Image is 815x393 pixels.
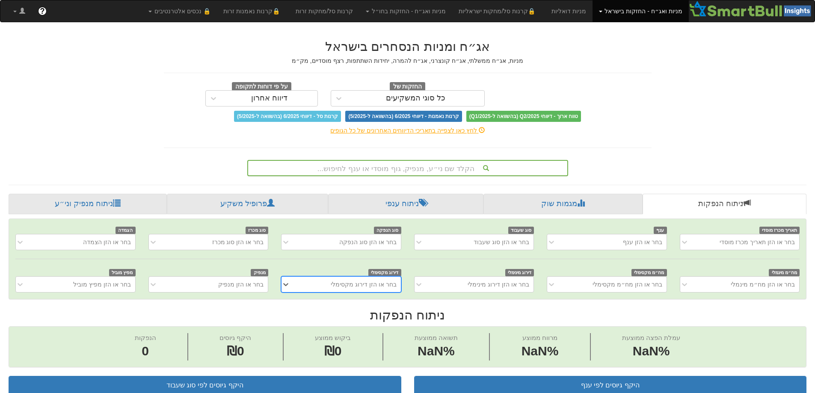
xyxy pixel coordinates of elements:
div: בחר או הזן תאריך מכרז מוסדי [720,238,795,246]
a: 🔒קרנות נאמנות זרות [217,0,290,22]
span: מח״מ מינמלי [769,269,800,276]
span: היקף גיוסים [219,334,251,341]
span: ענף [654,227,667,234]
span: ₪0 [324,344,342,358]
span: מרווח ממוצע [522,334,557,341]
span: החזקות של [390,82,426,92]
span: תשואה ממוצעת [415,334,458,341]
h2: אג״ח ומניות הנסחרים בישראל [164,39,652,53]
a: מניות דואליות [545,0,593,22]
span: NaN% [415,342,458,360]
div: דיווח אחרון [251,94,287,103]
span: דירוג מקסימלי [368,269,401,276]
div: היקף גיוסים לפי סוג שעבוד [15,381,394,390]
div: בחר או הזן דירוג מינימלי [468,280,529,289]
div: בחר או הזן מח״מ מקסימלי [593,280,662,289]
span: ₪0 [227,344,244,358]
span: NaN% [522,342,559,360]
div: בחר או הזן ענף [623,238,662,246]
div: בחר או הזן מנפיק [218,280,264,289]
span: הנפקות [135,334,156,341]
div: בחר או הזן סוג שעבוד [474,238,529,246]
h5: מניות, אג״ח ממשלתי, אג״ח קונצרני, אג״ח להמרה, יחידות השתתפות, רצף מוסדיים, מק״מ [164,58,652,64]
a: מניות ואג״ח - החזקות בישראל [593,0,689,22]
span: טווח ארוך - דיווחי Q2/2025 (בהשוואה ל-Q1/2025) [466,111,581,122]
span: דירוג מינימלי [505,269,534,276]
a: ? [32,0,53,22]
span: סוג הנפקה [374,227,401,234]
span: מח״מ מקסימלי [631,269,667,276]
span: ? [40,7,44,15]
div: בחר או הזן מפיץ מוביל [73,280,131,289]
a: מגמות שוק [483,194,642,214]
div: כל סוגי המשקיעים [386,94,445,103]
span: מנפיק [251,269,268,276]
div: היקף גיוסים לפי ענף [421,381,800,390]
h2: ניתוח הנפקות [9,308,806,322]
span: מפיץ מוביל [109,269,136,276]
a: 🔒 נכסים אלטרנטיבים [142,0,217,22]
span: 0 [135,342,156,360]
a: 🔒קרנות סל/מחקות ישראליות [452,0,545,22]
a: מניות ואג״ח - החזקות בחו״ל [359,0,452,22]
div: לחץ כאן לצפייה בתאריכי הדיווחים האחרונים של כל הגופים [157,126,658,135]
span: תאריך מכרז מוסדי [759,227,800,234]
a: קרנות סל/מחקות זרות [289,0,359,22]
span: סוג שעבוד [508,227,534,234]
a: פרופיל משקיע [167,194,328,214]
span: קרנות סל - דיווחי 6/2025 (בהשוואה ל-5/2025) [234,111,341,122]
span: עמלת הפצה ממוצעת [622,334,680,341]
span: קרנות נאמנות - דיווחי 6/2025 (בהשוואה ל-5/2025) [345,111,462,122]
div: בחר או הזן סוג הנפקה [339,238,397,246]
span: ביקוש ממוצע [315,334,351,341]
span: NaN% [622,342,680,360]
div: בחר או הזן הצמדה [83,238,131,246]
span: על פי דוחות לתקופה [232,82,291,92]
a: ניתוח הנפקות [643,194,806,214]
div: בחר או הזן מח״מ מינמלי [731,280,795,289]
div: בחר או הזן דירוג מקסימלי [331,280,397,289]
span: סוג מכרז [246,227,269,234]
div: בחר או הזן סוג מכרז [212,238,264,246]
a: ניתוח ענפי [328,194,483,214]
a: ניתוח מנפיק וני״ע [9,194,167,214]
span: הצמדה [116,227,136,234]
img: Smartbull [689,0,815,18]
div: הקלד שם ני״ע, מנפיק, גוף מוסדי או ענף לחיפוש... [248,161,567,175]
